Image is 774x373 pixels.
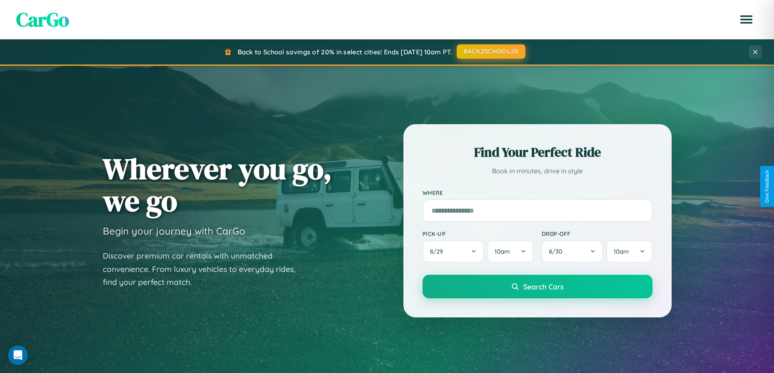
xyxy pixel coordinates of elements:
span: CarGo [16,6,69,33]
label: Where [423,189,653,196]
div: Open Intercom Messenger [8,345,28,365]
span: 8 / 30 [549,248,566,255]
h2: Find Your Perfect Ride [423,143,653,161]
span: Back to School savings of 20% in select cities! Ends [DATE] 10am PT. [238,48,452,56]
button: BACK2SCHOOL20 [457,44,525,59]
button: Open menu [735,8,758,31]
label: Pick-up [423,230,533,237]
h1: Wherever you go, we go [103,153,332,217]
span: 10am [614,248,629,255]
button: 8/30 [542,240,603,263]
label: Drop-off [542,230,653,237]
span: 8 / 29 [430,248,447,255]
span: 10am [494,248,510,255]
div: Give Feedback [764,170,770,203]
p: Book in minutes, drive in style [423,165,653,177]
span: Search Cars [523,282,564,291]
button: 10am [606,240,652,263]
button: Search Cars [423,275,653,298]
button: 8/29 [423,240,484,263]
p: Discover premium car rentals with unmatched convenience. From luxury vehicles to everyday rides, ... [103,249,306,289]
h3: Begin your journey with CarGo [103,225,245,237]
button: 10am [487,240,533,263]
